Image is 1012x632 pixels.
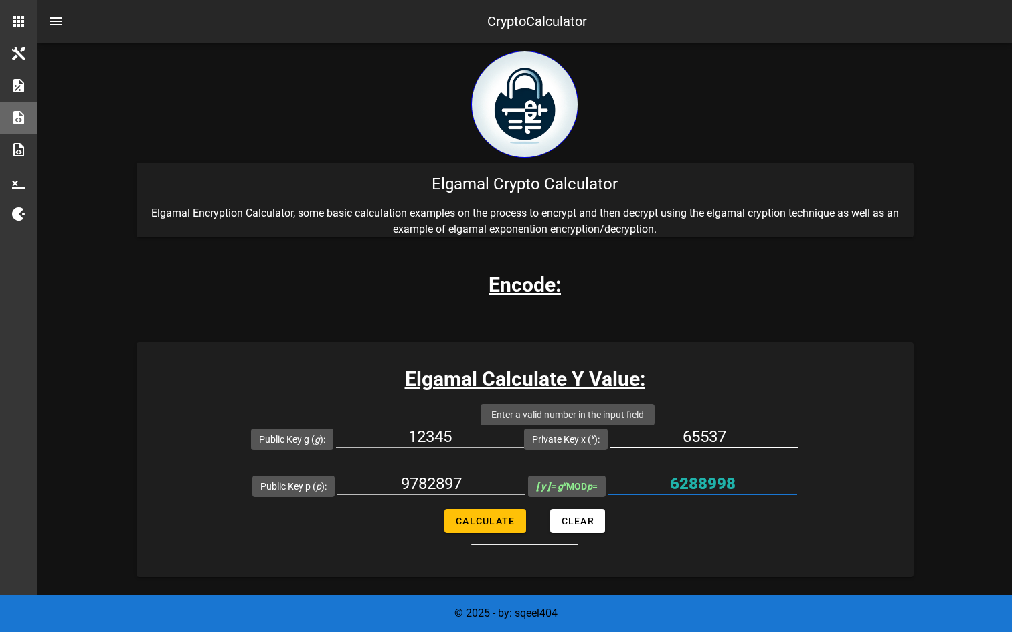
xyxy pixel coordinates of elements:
span: © 2025 - by: sqeel404 [454,607,558,619]
label: Public Key g ( ): [259,433,325,446]
button: nav-menu-toggle [40,5,72,37]
i: = g [536,481,566,492]
b: [ y ] [536,481,550,492]
div: CryptoCalculator [487,11,587,31]
label: Public Key p ( ): [260,480,327,493]
h3: Encode: [489,270,561,300]
sup: x [591,433,594,441]
span: Calculate [455,516,515,526]
span: Clear [561,516,594,526]
label: Private Key x ( ): [532,433,600,446]
a: home [471,148,578,161]
div: Elgamal Crypto Calculator [137,163,914,205]
i: p [587,481,592,492]
button: Clear [550,509,605,533]
i: p [316,481,321,492]
i: g [315,434,320,445]
img: encryption logo [471,51,578,158]
h3: Elgamal Calculate Y Value: [137,364,914,394]
p: Elgamal Encryption Calculator, some basic calculation examples on the process to encrypt and then... [137,205,914,237]
button: Calculate [444,509,525,533]
sup: x [563,480,566,488]
span: MOD = [536,481,598,492]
